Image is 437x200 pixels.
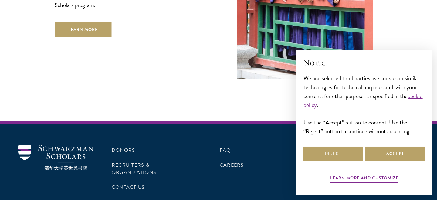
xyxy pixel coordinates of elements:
[112,147,135,154] a: Donors
[112,161,156,176] a: Recruiters & Organizations
[220,161,244,169] a: Careers
[112,184,145,191] a: Contact Us
[330,174,398,184] button: Learn more and customize
[303,147,363,161] button: Reject
[55,22,111,37] a: Learn More
[303,74,425,135] div: We and selected third parties use cookies or similar technologies for technical purposes and, wit...
[303,92,423,109] a: cookie policy
[365,147,425,161] button: Accept
[18,145,93,170] img: Schwarzman Scholars
[220,147,231,154] a: FAQ
[303,58,425,68] h2: Notice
